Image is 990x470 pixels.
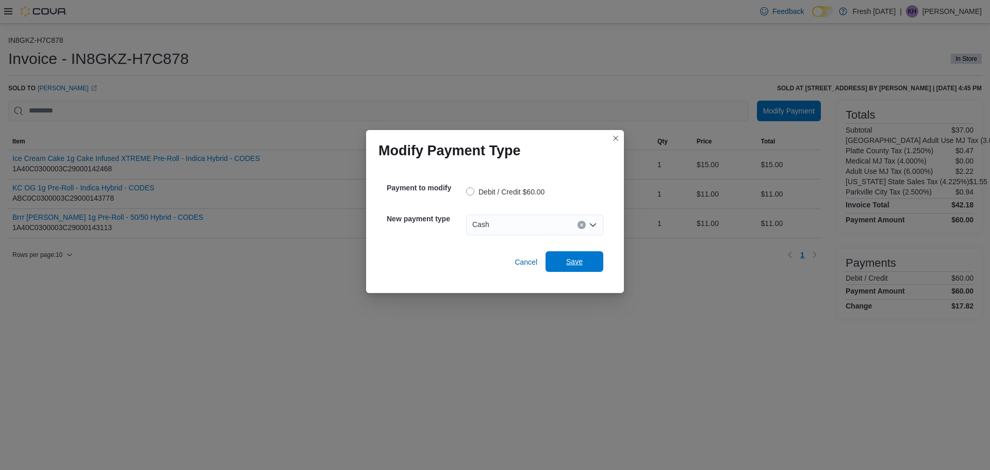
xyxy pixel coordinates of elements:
[378,142,521,159] h1: Modify Payment Type
[577,221,586,229] button: Clear input
[466,186,544,198] label: Debit / Credit $60.00
[493,219,494,231] input: Accessible screen reader label
[609,132,622,144] button: Closes this modal window
[589,221,597,229] button: Open list of options
[472,218,489,231] span: Cash
[566,256,583,267] span: Save
[387,177,464,198] h5: Payment to modify
[546,251,603,272] button: Save
[387,208,464,229] h5: New payment type
[515,257,537,267] span: Cancel
[510,252,541,272] button: Cancel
